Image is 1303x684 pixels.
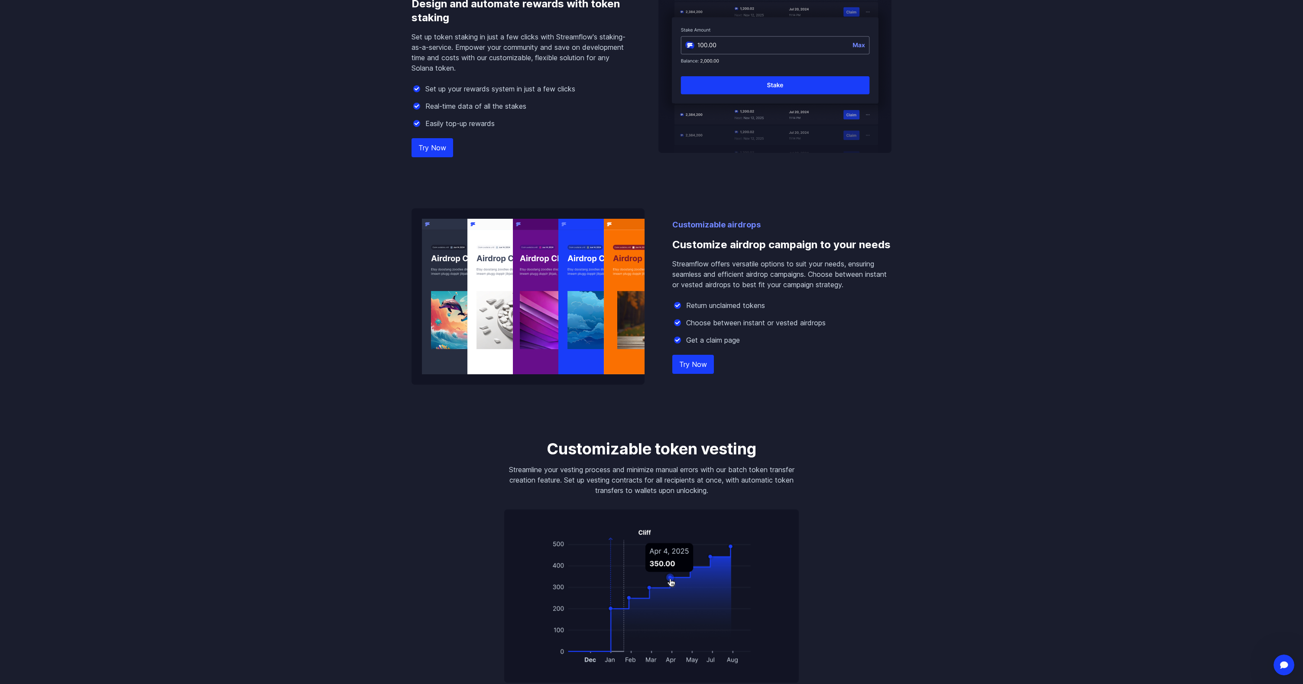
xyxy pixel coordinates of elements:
[686,318,826,328] p: Choose between instant or vested airdrops
[412,208,645,385] img: Customize airdrop campaign to your needs
[686,300,765,311] p: Return unclaimed tokens
[412,138,453,157] a: Try Now
[504,464,799,496] p: Streamline your vesting process and minimize manual errors with our batch token transfer creation...
[672,259,891,290] p: Streamflow offers versatile options to suit your needs, ensuring seamless and efficient airdrop c...
[1274,655,1294,675] iframe: Intercom live chat
[672,231,891,259] h3: Customize airdrop campaign to your needs
[672,219,891,231] p: Customizable airdrops
[412,32,631,73] p: Set up token staking in just a few clicks with Streamflow's staking-as-a-service. Empower your co...
[425,101,526,111] p: Real-time data of all the stakes
[686,335,740,345] p: Get a claim page
[425,84,575,94] p: Set up your rewards system in just a few clicks
[425,118,495,129] p: Easily top-up rewards
[504,440,799,457] h3: Customizable token vesting
[672,355,714,374] a: Try Now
